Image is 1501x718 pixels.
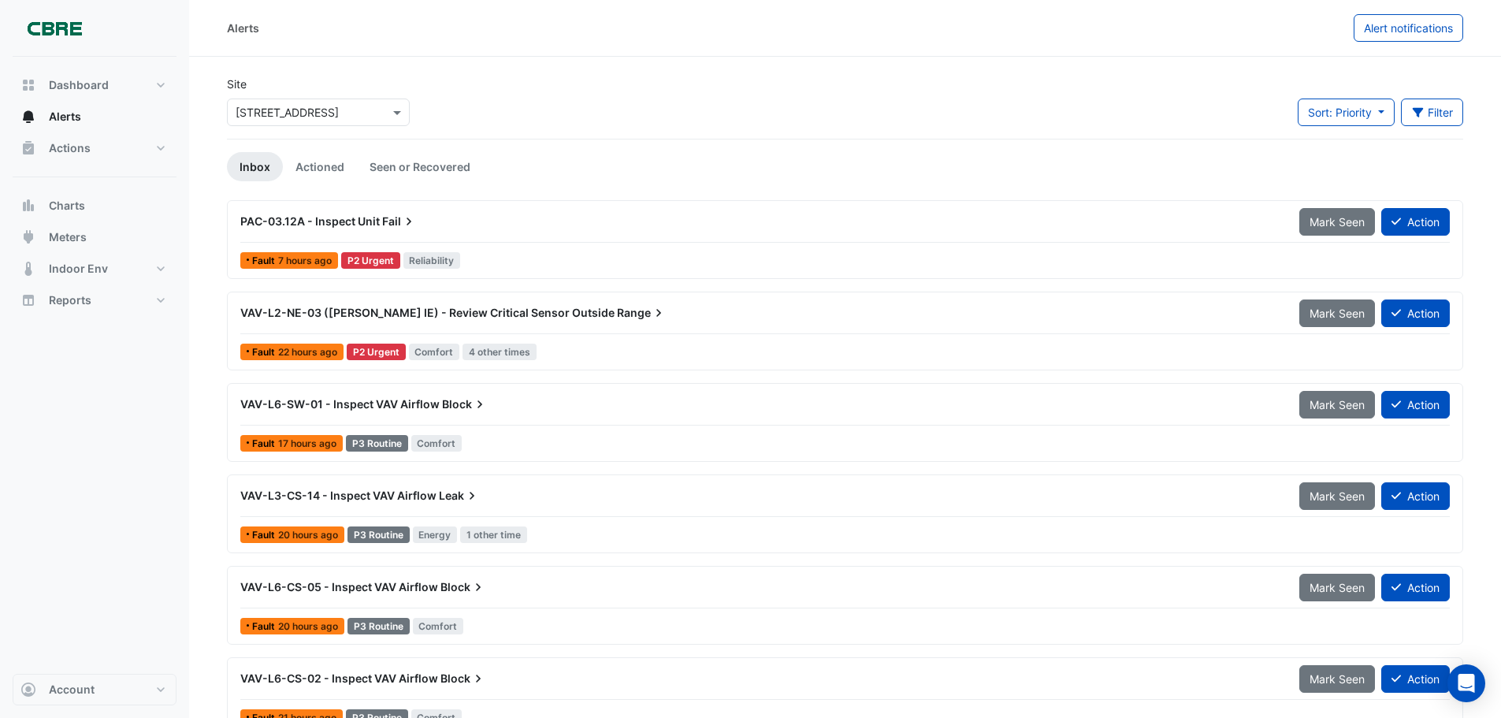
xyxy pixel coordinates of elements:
[49,682,95,698] span: Account
[49,109,81,125] span: Alerts
[278,255,332,266] span: Tue 16-Sep-2025 00:35 AEST
[1310,581,1365,594] span: Mark Seen
[409,344,460,360] span: Comfort
[13,285,176,316] button: Reports
[439,488,480,504] span: Leak
[1381,574,1450,601] button: Action
[20,198,36,214] app-icon: Charts
[227,152,283,181] a: Inbox
[1354,14,1463,42] button: Alert notifications
[382,214,417,229] span: Fail
[1299,574,1375,601] button: Mark Seen
[240,489,437,502] span: VAV-L3-CS-14 - Inspect VAV Airflow
[1308,106,1372,119] span: Sort: Priority
[13,253,176,285] button: Indoor Env
[347,526,410,543] div: P3 Routine
[440,671,486,686] span: Block
[1447,664,1485,702] div: Open Intercom Messenger
[240,306,615,319] span: VAV-L2-NE-03 ([PERSON_NAME] IE) - Review Critical Sensor Outside
[240,214,380,228] span: PAC-03.12A - Inspect Unit
[252,622,278,631] span: Fault
[347,344,406,360] div: P2 Urgent
[346,435,408,452] div: P3 Routine
[1381,391,1450,419] button: Action
[341,252,400,269] div: P2 Urgent
[20,292,36,308] app-icon: Reports
[403,252,461,269] span: Reliability
[347,618,410,634] div: P3 Routine
[278,529,338,541] span: Mon 15-Sep-2025 11:33 AEST
[49,77,109,93] span: Dashboard
[278,620,338,632] span: Mon 15-Sep-2025 11:32 AEST
[1299,391,1375,419] button: Mark Seen
[1381,208,1450,236] button: Action
[357,152,483,181] a: Seen or Recovered
[13,221,176,253] button: Meters
[49,261,108,277] span: Indoor Env
[1310,307,1365,320] span: Mark Seen
[240,580,438,593] span: VAV-L6-CS-05 - Inspect VAV Airflow
[278,346,337,358] span: Mon 15-Sep-2025 10:02 AEST
[463,344,537,360] span: 4 other times
[13,69,176,101] button: Dashboard
[49,229,87,245] span: Meters
[1401,99,1464,126] button: Filter
[1299,299,1375,327] button: Mark Seen
[49,198,85,214] span: Charts
[1381,665,1450,693] button: Action
[1381,482,1450,510] button: Action
[19,13,90,44] img: Company Logo
[617,305,667,321] span: Range
[1299,665,1375,693] button: Mark Seen
[227,20,259,36] div: Alerts
[1381,299,1450,327] button: Action
[413,526,458,543] span: Energy
[1364,21,1453,35] span: Alert notifications
[252,439,278,448] span: Fault
[1310,398,1365,411] span: Mark Seen
[13,132,176,164] button: Actions
[440,579,486,595] span: Block
[278,437,336,449] span: Mon 15-Sep-2025 14:22 AEST
[240,671,438,685] span: VAV-L6-CS-02 - Inspect VAV Airflow
[1310,489,1365,503] span: Mark Seen
[252,256,278,266] span: Fault
[20,77,36,93] app-icon: Dashboard
[283,152,357,181] a: Actioned
[20,140,36,156] app-icon: Actions
[20,229,36,245] app-icon: Meters
[49,292,91,308] span: Reports
[1298,99,1395,126] button: Sort: Priority
[227,76,247,92] label: Site
[49,140,91,156] span: Actions
[1310,215,1365,229] span: Mark Seen
[13,674,176,705] button: Account
[460,526,527,543] span: 1 other time
[13,101,176,132] button: Alerts
[411,435,463,452] span: Comfort
[1310,672,1365,686] span: Mark Seen
[252,530,278,540] span: Fault
[20,109,36,125] app-icon: Alerts
[20,261,36,277] app-icon: Indoor Env
[413,618,464,634] span: Comfort
[1299,208,1375,236] button: Mark Seen
[252,348,278,357] span: Fault
[442,396,488,412] span: Block
[13,190,176,221] button: Charts
[240,397,440,411] span: VAV-L6-SW-01 - Inspect VAV Airflow
[1299,482,1375,510] button: Mark Seen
